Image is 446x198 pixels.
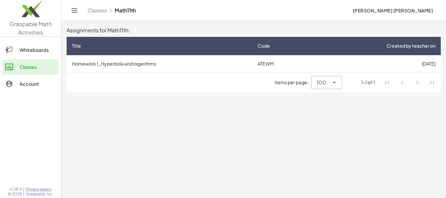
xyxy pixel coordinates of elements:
[275,79,311,86] span: Items per page:
[361,79,375,86] div: 1-1 of 1
[72,42,81,49] span: Title
[26,191,54,197] span: Graspable, Inc.
[9,20,52,36] span: Graspable Math Activities
[252,55,311,72] td: ATEWM
[26,187,54,192] a: Privacy policy
[67,26,441,34] div: Assignments for Math11th:
[20,80,56,88] div: Account
[8,191,22,197] span: © 2025
[69,5,80,16] button: Toggle navigation
[353,8,433,13] span: [PERSON_NAME] [PERSON_NAME]
[387,42,436,49] span: Created by teacher on
[311,55,441,72] td: [DATE]
[347,5,438,16] button: [PERSON_NAME] [PERSON_NAME]
[3,42,58,58] a: Whiteboards
[23,191,24,197] span: |
[316,79,326,86] span: 100
[380,75,439,90] nav: Pagination Navigation
[258,42,270,49] span: Code
[67,55,252,72] td: Homework 1_Hyperbola and logarithms
[3,59,58,75] a: Classes
[9,187,22,192] span: v1.28.4
[88,7,107,14] a: Classes
[20,46,56,54] div: Whiteboards
[23,187,24,192] span: |
[3,76,58,92] a: Account
[20,63,56,71] div: Classes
